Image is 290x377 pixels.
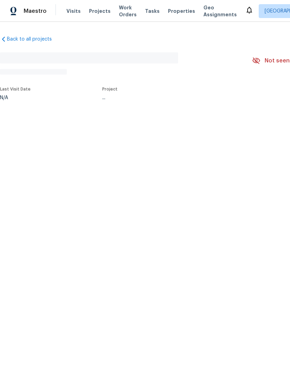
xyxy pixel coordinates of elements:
[145,9,160,14] span: Tasks
[203,4,237,18] span: Geo Assignments
[66,8,81,15] span: Visits
[89,8,111,15] span: Projects
[24,8,47,15] span: Maestro
[102,95,236,100] div: ...
[102,87,118,91] span: Project
[168,8,195,15] span: Properties
[119,4,137,18] span: Work Orders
